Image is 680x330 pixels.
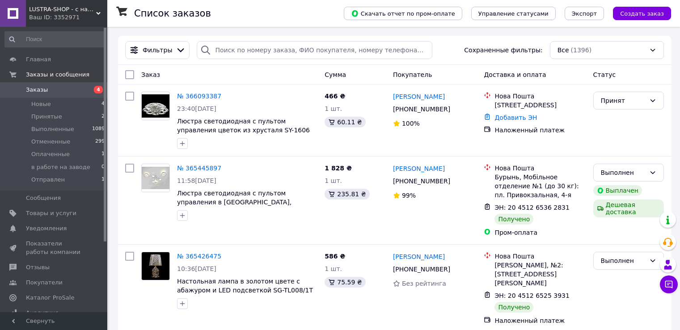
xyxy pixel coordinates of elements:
[4,31,106,47] input: Поиск
[393,92,445,101] a: [PERSON_NAME]
[26,71,89,79] span: Заказы и сообщения
[393,71,432,78] span: Покупатель
[494,164,586,173] div: Нова Пошта
[31,163,90,171] span: в работе на заводе
[143,46,172,55] span: Фильтры
[391,175,452,187] div: [PHONE_NUMBER]
[558,46,569,55] span: Все
[402,280,446,287] span: Без рейтинга
[572,10,597,17] span: Экспорт
[31,176,65,184] span: Отправлен
[177,177,216,184] span: 11:58[DATE]
[29,13,107,21] div: Ваш ID: 3352971
[141,252,170,280] a: Фото товару
[660,275,678,293] button: Чат с покупателем
[494,252,586,261] div: Нова Пошта
[177,93,221,100] a: № 366093387
[494,292,570,299] span: ЭН: 20 4512 6525 3931
[141,92,170,120] a: Фото товару
[620,10,664,17] span: Создать заказ
[177,118,310,143] a: Люстра светодиодная с пультом управления цветок из хрусталя SY-1606 CR DIMMER
[101,113,105,121] span: 2
[593,71,616,78] span: Статус
[402,192,416,199] span: 99%
[601,256,646,266] div: Выполнен
[571,47,592,54] span: (1396)
[613,7,671,20] button: Создать заказ
[142,252,169,280] img: Фото товару
[494,302,533,313] div: Получено
[494,101,586,110] div: [STREET_ADDRESS]
[471,7,556,20] button: Управление статусами
[26,224,67,233] span: Уведомления
[94,86,103,93] span: 4
[141,71,160,78] span: Заказ
[134,8,211,19] h1: Список заказов
[26,279,63,287] span: Покупатели
[29,5,96,13] span: LUSTRA-SHOP - с нами светлее!
[484,71,546,78] span: Доставка и оплата
[344,7,462,20] button: Скачать отчет по пром-оплате
[26,55,51,63] span: Главная
[26,263,50,271] span: Отзывы
[494,126,586,135] div: Наложенный платеж
[494,316,586,325] div: Наложенный платеж
[325,189,369,199] div: 235.81 ₴
[464,46,542,55] span: Сохраненные фильтры:
[177,190,291,215] a: Люстра светодиодная с пультом управления в [GEOGRAPHIC_DATA], детскую, зал SY-16066/4+3 WH
[604,9,671,17] a: Создать заказ
[593,185,642,196] div: Выплачен
[177,278,313,303] a: Настольная лампа в золотом цвете с абажуром и LED подсветкой SG-TL008/1T FG+ZZ+SHADE
[494,92,586,101] div: Нова Пошта
[494,114,537,121] a: Добавить ЭН
[26,194,61,202] span: Сообщения
[325,177,342,184] span: 1 шт.
[101,176,105,184] span: 1
[325,265,342,272] span: 1 шт.
[565,7,604,20] button: Экспорт
[601,96,646,106] div: Принят
[101,100,105,108] span: 4
[402,120,420,127] span: 100%
[31,100,51,108] span: Новые
[601,168,646,178] div: Выполнен
[141,164,170,192] a: Фото товару
[142,167,169,189] img: Фото товару
[26,294,74,302] span: Каталог ProSale
[325,277,365,288] div: 75.59 ₴
[494,261,586,288] div: [PERSON_NAME], №2: [STREET_ADDRESS][PERSON_NAME]
[325,117,365,127] div: 60.11 ₴
[494,228,586,237] div: Пром-оплата
[31,113,62,121] span: Принятые
[325,105,342,112] span: 1 шт.
[92,125,105,133] span: 1089
[393,252,445,261] a: [PERSON_NAME]
[325,71,346,78] span: Сумма
[494,173,586,199] div: Бурынь, Мобільное отделение №1 (до 30 кг): пл. Привокзальная, 4-я
[177,253,221,260] a: № 365426475
[494,214,533,224] div: Получено
[101,163,105,171] span: 0
[101,150,105,158] span: 1
[325,93,345,100] span: 466 ₴
[478,10,549,17] span: Управление статусами
[26,240,83,256] span: Показатели работы компании
[391,103,452,115] div: [PHONE_NUMBER]
[391,263,452,275] div: [PHONE_NUMBER]
[494,204,570,211] span: ЭН: 20 4512 6536 2831
[325,165,352,172] span: 1 828 ₴
[142,94,169,118] img: Фото товару
[351,9,455,17] span: Скачать отчет по пром-оплате
[26,209,76,217] span: Товары и услуги
[95,138,105,146] span: 299
[177,165,221,172] a: № 365445897
[177,105,216,112] span: 23:40[DATE]
[593,199,664,217] div: Дешевая доставка
[31,138,70,146] span: Отмененные
[197,41,432,59] input: Поиск по номеру заказа, ФИО покупателя, номеру телефона, Email, номеру накладной
[26,309,59,317] span: Аналитика
[393,164,445,173] a: [PERSON_NAME]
